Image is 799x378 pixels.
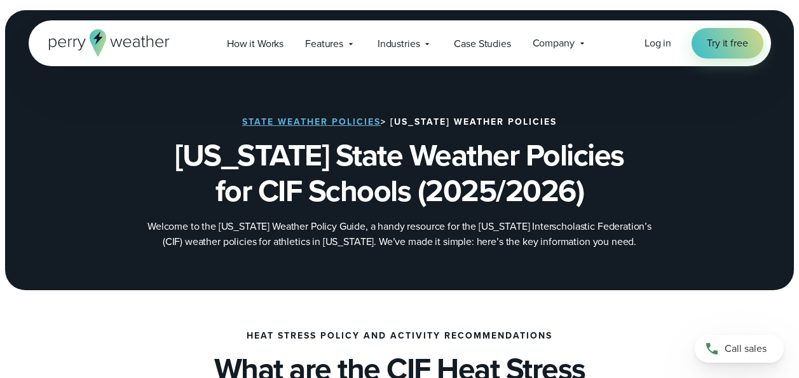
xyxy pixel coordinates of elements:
[707,36,748,51] span: Try it free
[247,331,552,341] h4: Heat Stress Policy and Activity Recommendations
[454,36,510,52] span: Case Studies
[305,36,343,52] span: Features
[227,36,283,52] span: How it Works
[645,36,671,50] span: Log in
[692,28,763,59] a: Try it free
[92,137,707,209] h1: [US_STATE] State Weather Policies for CIF Schools (2025/2026)
[216,31,294,57] a: How it Works
[378,36,420,52] span: Industries
[695,335,784,363] a: Call sales
[533,36,575,51] span: Company
[146,219,654,249] p: Welcome to the [US_STATE] Weather Policy Guide, a handy resource for the [US_STATE] Interscholast...
[242,115,381,129] a: State Weather Policies
[242,117,557,127] h2: > [US_STATE] Weather Policies
[725,341,767,356] span: Call sales
[645,36,671,51] a: Log in
[443,31,521,57] a: Case Studies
